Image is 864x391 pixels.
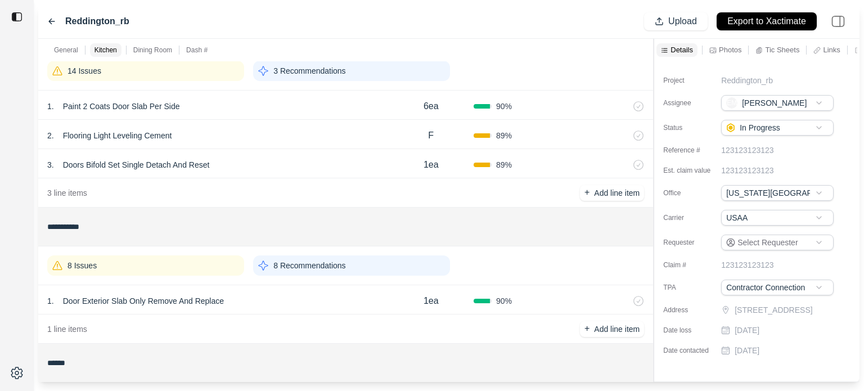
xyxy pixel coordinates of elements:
p: 14 Issues [67,65,101,77]
p: 3 line items [47,187,87,199]
p: Tic Sheets [765,45,799,55]
img: toggle sidebar [11,11,22,23]
p: + [584,322,589,335]
button: +Add line item [580,321,644,337]
label: Carrier [663,213,719,222]
p: 8 Recommendations [273,260,345,271]
p: Doors Bifold Set Single Detach And Reset [58,157,214,173]
p: Flooring Light Leveling Cement [58,128,177,143]
label: TPA [663,283,719,292]
p: 1 . [47,295,54,307]
p: Upload [668,15,697,28]
p: 3 Recommendations [273,65,345,77]
img: right-panel.svg [826,9,850,34]
span: 90 % [496,295,512,307]
p: 123123123123 [721,145,773,156]
label: Assignee [663,98,719,107]
p: 2 . [47,130,54,141]
p: [DATE] [735,345,759,356]
p: 1 line items [47,323,87,335]
p: 1ea [424,158,439,172]
label: Project [663,76,719,85]
p: + [584,186,589,199]
label: Address [663,305,719,314]
p: 8 Issues [67,260,97,271]
label: Est. claim value [663,166,719,175]
p: Export to Xactimate [727,15,806,28]
p: Door Exterior Slab Only Remove And Replace [58,293,228,309]
p: Reddington_rb [721,75,773,86]
p: Photos [719,45,741,55]
p: 6ea [424,100,439,113]
label: Requester [663,238,719,247]
p: Kitchen [94,46,117,55]
label: Date loss [663,326,719,335]
p: Dining Room [133,46,172,55]
label: Office [663,188,719,197]
p: Add line item [594,187,640,199]
label: Reference # [663,146,719,155]
label: Claim # [663,260,719,269]
span: 90 % [496,101,512,112]
p: Dash # [186,46,208,55]
label: Reddington_rb [65,15,129,28]
button: Upload [644,12,708,30]
span: 89 % [496,159,512,170]
p: 3 . [47,159,54,170]
p: 123123123123 [721,165,773,176]
button: +Add line item [580,185,644,201]
p: [DATE] [735,325,759,336]
p: F [428,129,434,142]
p: Paint 2 Coats Door Slab Per Side [58,98,184,114]
p: Add line item [594,323,640,335]
p: General [54,46,78,55]
button: Export to Xactimate [717,12,817,30]
p: Details [670,45,693,55]
p: 123123123123 [721,259,773,271]
label: Date contacted [663,346,719,355]
p: 1ea [424,294,439,308]
p: [STREET_ADDRESS] [735,304,836,316]
span: 89 % [496,130,512,141]
label: Status [663,123,719,132]
p: Links [823,45,840,55]
p: 1 . [47,101,54,112]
